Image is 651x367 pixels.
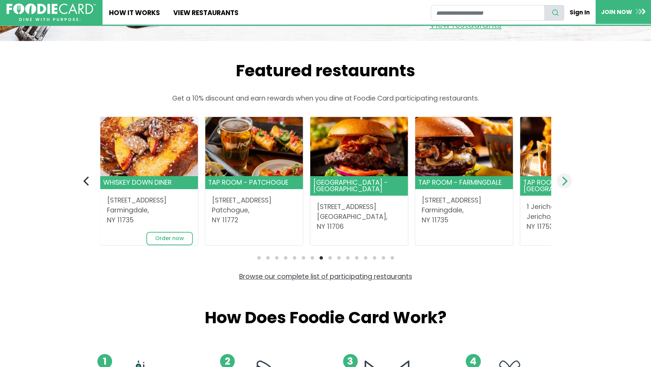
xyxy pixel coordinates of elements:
[107,196,192,225] address: [STREET_ADDRESS] Farmingdale, NY 11735
[284,256,287,260] li: Page dot 4
[520,117,618,176] img: Tap Room - Jericho
[311,256,314,260] li: Page dot 7
[146,232,193,245] a: Order now
[373,256,376,260] li: Page dot 14
[422,196,506,225] address: [STREET_ADDRESS] Farmingdale, NY 11735
[310,117,408,176] img: Tap Room - Bay Shore
[257,256,261,260] li: Page dot 1
[86,308,565,328] h2: How Does Foodie Card Work?
[527,202,611,232] address: 1 Jericho Turnpike Jericho, NY 11753
[293,256,296,260] li: Page dot 5
[205,176,303,189] header: Tap Room - Patchogue
[275,256,279,260] li: Page dot 3
[212,196,297,225] address: [STREET_ADDRESS] Patchogue, NY 11772
[337,256,341,260] li: Page dot 10
[6,3,96,22] img: FoodieCard; Eat, Drink, Save, Donate
[415,117,513,176] img: Tap Room - Farmingdale
[382,256,385,260] li: Page dot 15
[415,176,513,189] header: Tap Room - Farmingdale
[239,272,412,281] a: Browse our complete list of participating restaurants
[317,202,402,232] address: [STREET_ADDRESS] [GEOGRAPHIC_DATA], NY 11706
[100,117,198,176] img: Whiskey Down Diner
[100,117,198,232] a: Whiskey Down Diner Whiskey Down Diner [STREET_ADDRESS]Farmingdale,NY 11735
[86,94,565,104] p: Get a 10% discount and earn rewards when you dine at Foodie Card participating restaurants.
[355,256,358,260] li: Page dot 12
[266,256,270,260] li: Page dot 2
[80,173,95,188] button: Previous
[564,5,596,20] a: Sign In
[346,256,350,260] li: Page dot 11
[310,176,408,196] header: [GEOGRAPHIC_DATA] - [GEOGRAPHIC_DATA]
[205,117,303,176] img: Tap Room - Patchogue
[431,5,545,21] input: restaurant search
[544,5,564,21] button: search
[391,256,394,260] li: Page dot 16
[302,256,305,260] li: Page dot 6
[557,173,572,188] button: Next
[205,117,303,232] a: Tap Room - Patchogue Tap Room - Patchogue [STREET_ADDRESS]Patchogue,NY 11772
[100,176,198,189] header: Whiskey Down Diner
[364,256,367,260] li: Page dot 13
[320,256,323,260] li: Page dot 8
[328,256,332,260] li: Page dot 9
[86,61,565,81] h2: Featured restaurants
[310,117,408,238] a: Tap Room - Bay Shore [GEOGRAPHIC_DATA] - [GEOGRAPHIC_DATA] [STREET_ADDRESS][GEOGRAPHIC_DATA],NY 1...
[520,176,618,196] header: Tap Room - [GEOGRAPHIC_DATA]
